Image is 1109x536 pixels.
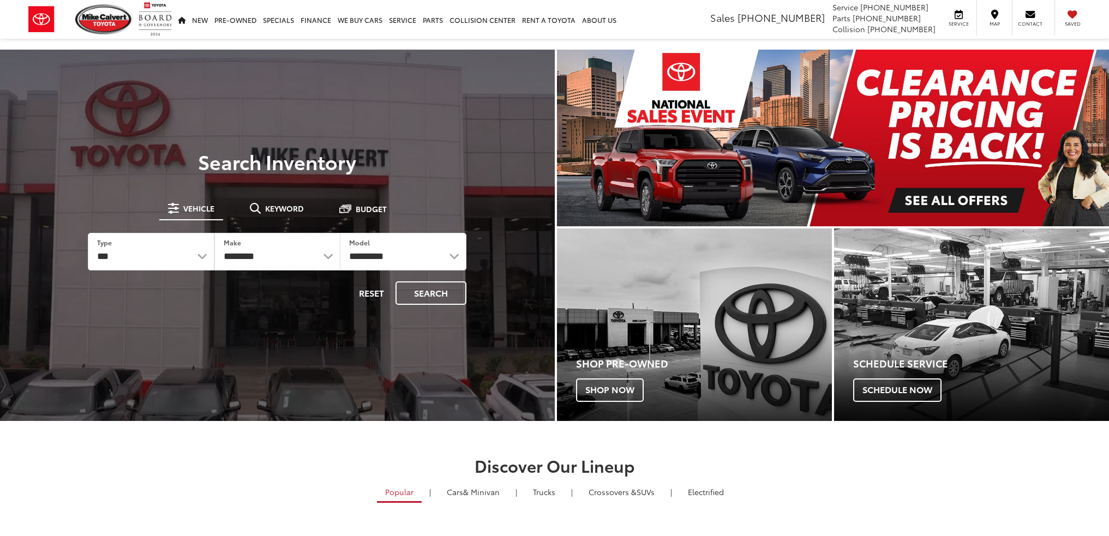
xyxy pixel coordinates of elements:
[427,486,434,497] li: |
[97,238,112,247] label: Type
[853,378,942,401] span: Schedule Now
[860,2,928,13] span: [PHONE_NUMBER]
[439,483,508,501] a: Cars
[738,10,825,25] span: [PHONE_NUMBER]
[853,358,1109,369] h4: Schedule Service
[557,228,832,421] div: Toyota
[395,281,466,305] button: Search
[568,486,576,497] li: |
[224,238,241,247] label: Make
[1018,20,1042,27] span: Contact
[350,281,393,305] button: Reset
[349,238,370,247] label: Model
[356,205,387,213] span: Budget
[513,486,520,497] li: |
[576,378,644,401] span: Shop Now
[834,228,1109,421] div: Toyota
[377,483,422,503] a: Popular
[834,228,1109,421] a: Schedule Service Schedule Now
[463,486,500,497] span: & Minivan
[867,23,936,34] span: [PHONE_NUMBER]
[680,483,732,501] a: Electrified
[265,204,304,212] span: Keyword
[832,23,865,34] span: Collision
[853,13,921,23] span: [PHONE_NUMBER]
[589,486,637,497] span: Crossovers &
[183,204,214,212] span: Vehicle
[832,13,850,23] span: Parts
[580,483,663,501] a: SUVs
[1060,20,1084,27] span: Saved
[832,2,858,13] span: Service
[75,4,133,34] img: Mike Calvert Toyota
[46,150,509,172] h3: Search Inventory
[170,456,939,474] h2: Discover Our Lineup
[576,358,832,369] h4: Shop Pre-Owned
[946,20,971,27] span: Service
[710,10,735,25] span: Sales
[557,228,832,421] a: Shop Pre-Owned Shop Now
[668,486,675,497] li: |
[525,483,564,501] a: Trucks
[982,20,1006,27] span: Map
